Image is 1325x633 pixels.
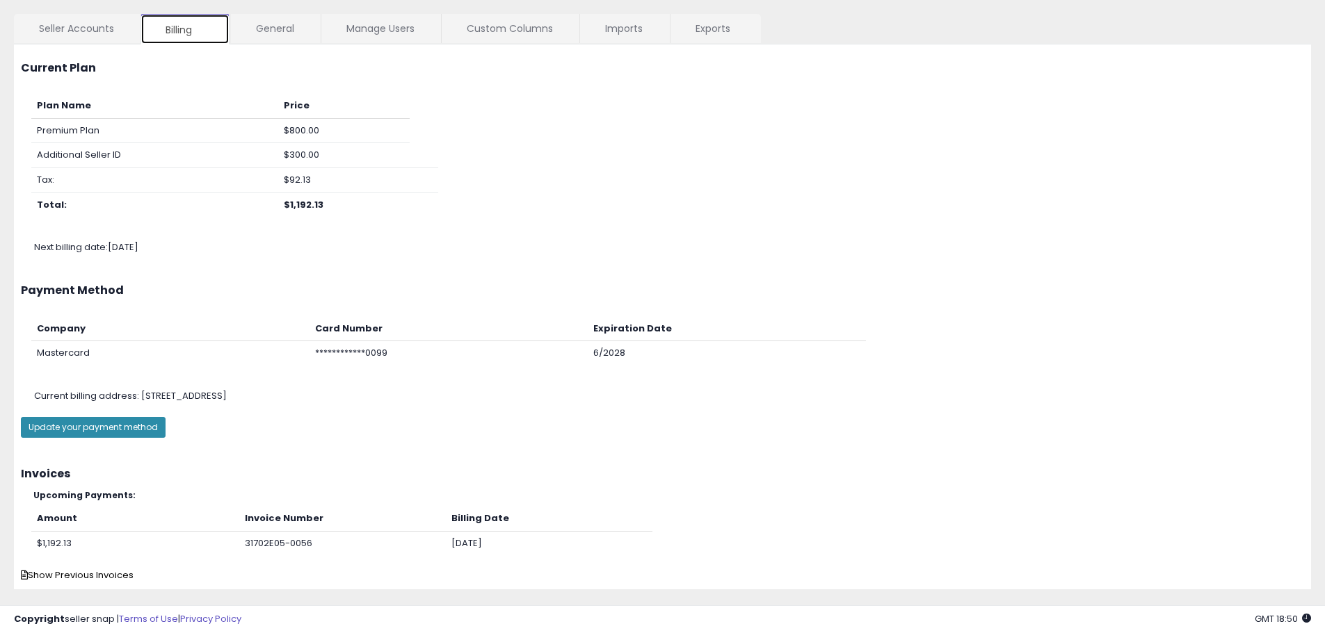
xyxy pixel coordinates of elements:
[284,198,323,211] b: $1,192.13
[1255,612,1311,625] span: 2025-09-8 18:50 GMT
[14,613,241,626] div: seller snap | |
[21,568,134,582] span: Show Previous Invoices
[310,317,588,341] th: Card Number
[119,612,178,625] a: Terms of Use
[31,118,278,143] td: Premium Plan
[31,143,278,168] td: Additional Seller ID
[21,284,1304,297] h3: Payment Method
[180,612,241,625] a: Privacy Policy
[140,14,230,44] a: Billing
[31,507,239,531] th: Amount
[670,14,760,43] a: Exports
[31,168,278,193] td: Tax:
[588,341,866,365] td: 6/2028
[33,491,1304,500] h5: Upcoming Payments:
[278,94,410,118] th: Price
[446,507,652,531] th: Billing Date
[588,317,866,341] th: Expiration Date
[446,531,652,555] td: [DATE]
[34,389,139,402] span: Current billing address:
[239,531,446,555] td: 31702E05-0056
[21,417,166,438] button: Update your payment method
[231,14,319,43] a: General
[278,168,410,193] td: $92.13
[14,14,139,43] a: Seller Accounts
[442,14,578,43] a: Custom Columns
[321,14,440,43] a: Manage Users
[239,507,446,531] th: Invoice Number
[31,94,278,118] th: Plan Name
[31,317,310,341] th: Company
[14,612,65,625] strong: Copyright
[278,143,410,168] td: $300.00
[21,62,1304,74] h3: Current Plan
[31,531,239,555] td: $1,192.13
[21,468,1304,480] h3: Invoices
[31,341,310,365] td: Mastercard
[278,118,410,143] td: $800.00
[37,198,67,211] b: Total:
[580,14,668,43] a: Imports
